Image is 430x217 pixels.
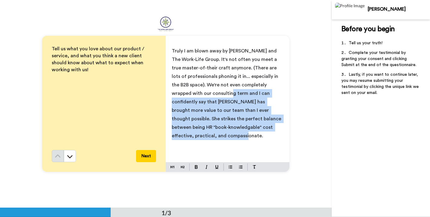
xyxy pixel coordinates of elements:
img: clear-format.svg [252,165,256,169]
span: Truly I am blown away by [PERSON_NAME] and The Work-Life Group. It's not often you meet a true ma... [172,48,282,138]
img: bold-mark.svg [195,165,198,169]
img: bulleted-block.svg [229,165,232,169]
img: heading-two-block.svg [181,165,184,169]
img: heading-one-block.svg [171,165,174,169]
span: Tell us what you love about our product / service, and what you think a new client should know ab... [52,46,145,72]
img: underline-mark.svg [215,165,219,169]
span: Complete your testimonial by granting your consent and clicking Submit at the end of the question... [341,51,416,67]
img: numbered-block.svg [239,165,243,169]
img: italic-mark.svg [205,165,208,169]
div: 1/3 [152,209,181,217]
button: Next [136,150,156,162]
img: Profile Image [335,3,365,9]
span: Before you begin [341,25,395,33]
div: [PERSON_NAME] [368,6,430,12]
span: Tell us your truth! [349,41,383,45]
span: Lastly, if you want to continue later, you may resume submitting your testimonial by clicking the... [341,72,420,95]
